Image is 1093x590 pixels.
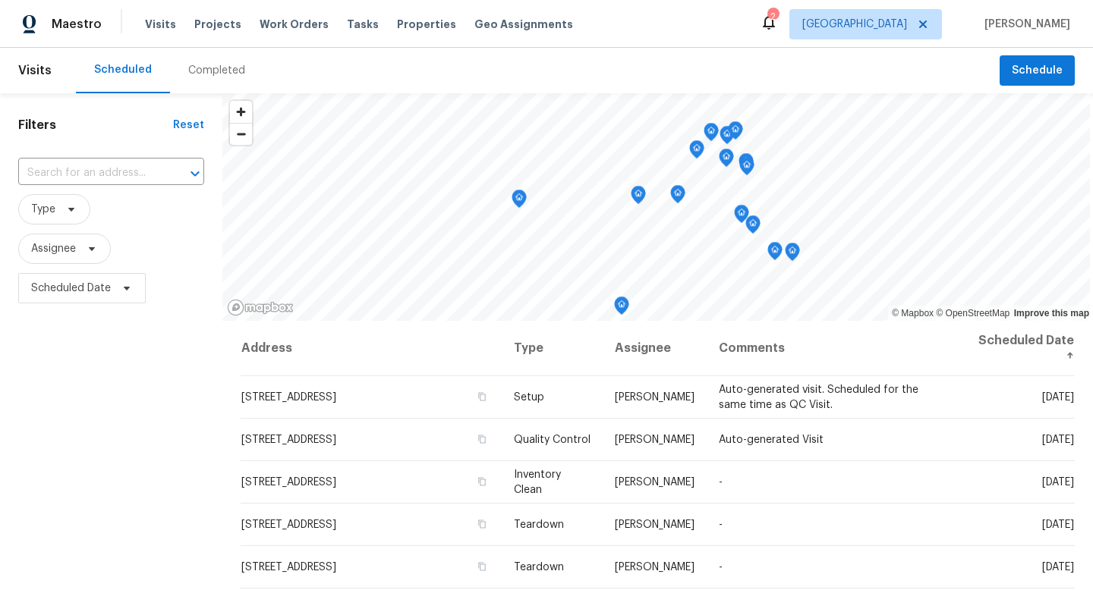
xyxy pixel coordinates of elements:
[615,392,695,403] span: [PERSON_NAME]
[222,93,1089,321] canvas: Map
[18,54,52,87] span: Visits
[31,281,111,296] span: Scheduled Date
[719,562,723,573] span: -
[615,435,695,445] span: [PERSON_NAME]
[502,321,603,376] th: Type
[739,157,754,180] div: Map marker
[739,153,754,177] div: Map marker
[476,560,490,573] button: Copy Address
[615,477,695,488] span: [PERSON_NAME]
[670,185,685,209] div: Map marker
[173,118,204,133] div: Reset
[31,241,76,256] span: Assignee
[188,63,245,78] div: Completed
[94,62,152,77] div: Scheduled
[18,162,162,185] input: Search for an address...
[957,321,1075,376] th: Scheduled Date ↑
[52,17,102,32] span: Maestro
[785,243,800,266] div: Map marker
[728,121,743,145] div: Map marker
[719,149,734,172] div: Map marker
[260,17,329,32] span: Work Orders
[707,321,957,376] th: Comments
[514,519,564,530] span: Teardown
[347,19,379,30] span: Tasks
[1012,61,1063,80] span: Schedule
[767,242,783,265] div: Map marker
[514,392,544,403] span: Setup
[512,190,527,213] div: Map marker
[1042,435,1074,445] span: [DATE]
[719,435,824,445] span: Auto-generated Visit
[476,432,490,446] button: Copy Address
[719,477,723,488] span: -
[1042,477,1074,488] span: [DATE]
[241,562,336,573] span: [STREET_ADDRESS]
[514,562,564,573] span: Teardown
[514,435,591,445] span: Quality Control
[614,297,629,320] div: Map marker
[767,9,778,24] div: 2
[18,118,173,133] h1: Filters
[31,202,55,217] span: Type
[474,17,573,32] span: Geo Assignments
[241,392,336,403] span: [STREET_ADDRESS]
[720,126,735,149] div: Map marker
[978,17,1070,32] span: [PERSON_NAME]
[476,517,490,531] button: Copy Address
[615,519,695,530] span: [PERSON_NAME]
[704,123,719,146] div: Map marker
[230,124,252,145] span: Zoom out
[1014,308,1089,319] a: Improve this map
[241,435,336,445] span: [STREET_ADDRESS]
[1042,519,1074,530] span: [DATE]
[184,163,206,184] button: Open
[689,140,704,164] div: Map marker
[241,321,501,376] th: Address
[615,562,695,573] span: [PERSON_NAME]
[1042,392,1074,403] span: [DATE]
[734,205,749,228] div: Map marker
[230,123,252,145] button: Zoom out
[719,519,723,530] span: -
[476,475,490,488] button: Copy Address
[892,308,934,319] a: Mapbox
[194,17,241,32] span: Projects
[745,215,761,239] div: Map marker
[802,17,907,32] span: [GEOGRAPHIC_DATA]
[241,519,336,530] span: [STREET_ADDRESS]
[1000,55,1075,86] button: Schedule
[631,186,646,209] div: Map marker
[397,17,456,32] span: Properties
[241,477,336,488] span: [STREET_ADDRESS]
[936,308,1010,319] a: OpenStreetMap
[227,299,294,316] a: Mapbox homepage
[145,17,176,32] span: Visits
[603,321,707,376] th: Assignee
[230,101,252,123] button: Zoom in
[1042,562,1074,573] span: [DATE]
[719,384,918,410] span: Auto-generated visit. Scheduled for the same time as QC Visit.
[514,469,561,495] span: Inventory Clean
